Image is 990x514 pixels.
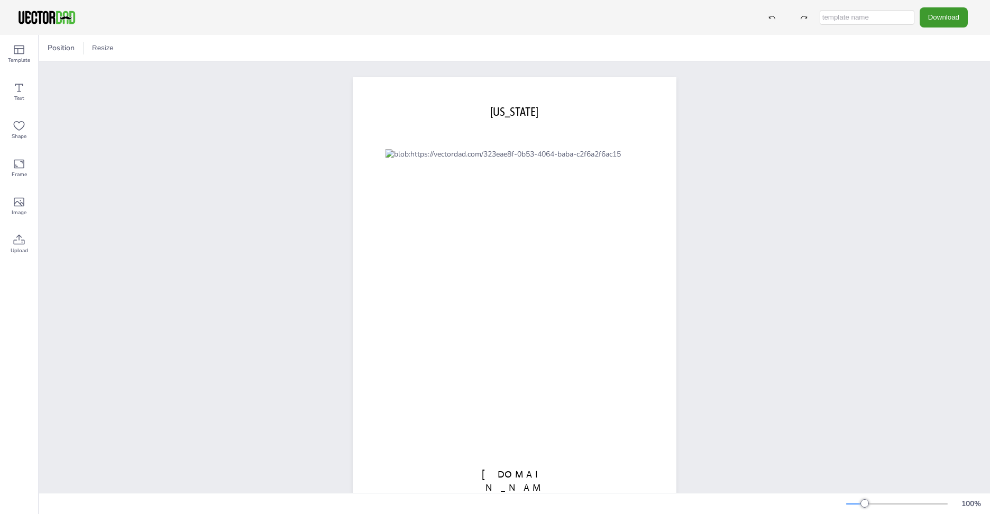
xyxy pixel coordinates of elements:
[17,10,77,25] img: VectorDad-1.png
[8,56,30,65] span: Template
[482,469,547,507] span: [DOMAIN_NAME]
[490,105,538,118] span: [US_STATE]
[12,208,26,217] span: Image
[45,43,77,53] span: Position
[88,40,118,57] button: Resize
[920,7,968,27] button: Download
[14,94,24,103] span: Text
[12,170,27,179] span: Frame
[12,132,26,141] span: Shape
[958,499,984,509] div: 100 %
[11,246,28,255] span: Upload
[820,10,914,25] input: template name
